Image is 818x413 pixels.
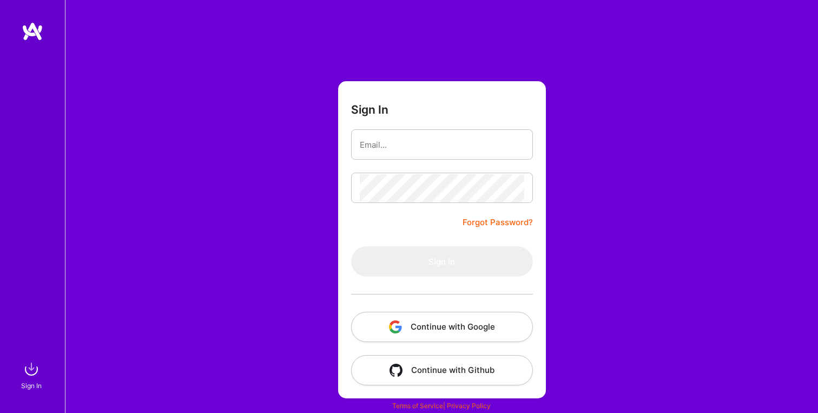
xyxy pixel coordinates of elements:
[463,216,533,229] a: Forgot Password?
[447,402,491,410] a: Privacy Policy
[351,355,533,385] button: Continue with Github
[23,358,42,391] a: sign inSign In
[22,22,43,41] img: logo
[390,364,403,377] img: icon
[21,358,42,380] img: sign in
[351,312,533,342] button: Continue with Google
[392,402,443,410] a: Terms of Service
[351,103,388,116] h3: Sign In
[351,246,533,277] button: Sign In
[389,320,402,333] img: icon
[65,381,818,408] div: © 2025 ATeams Inc., All rights reserved.
[392,402,491,410] span: |
[21,380,42,391] div: Sign In
[360,131,524,159] input: Email...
